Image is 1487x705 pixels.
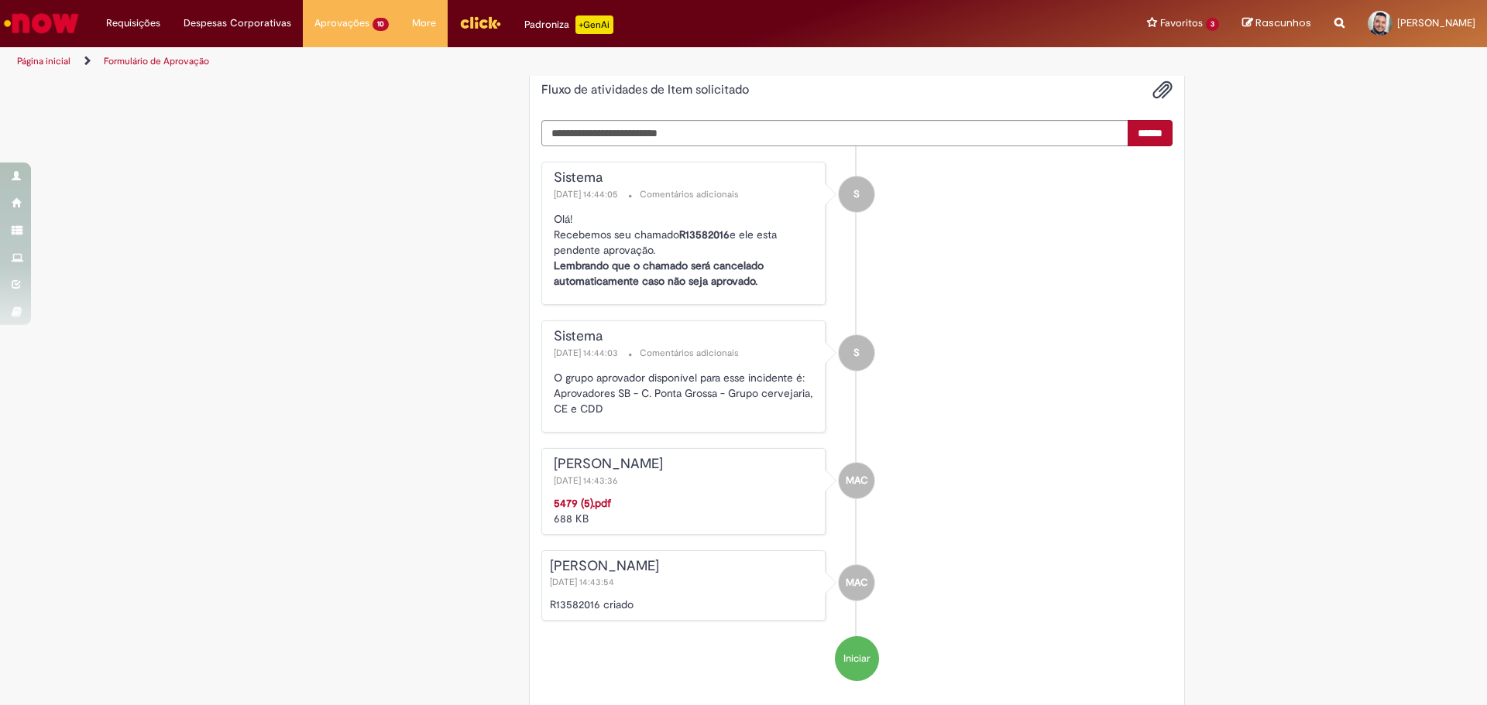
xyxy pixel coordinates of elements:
li: Marcos Alexandre Castro [541,550,1173,621]
div: 688 KB [554,495,818,526]
span: 10 [373,18,389,31]
span: Favoritos [1160,15,1203,31]
p: Olá! Recebemos seu chamado e ele esta pendente aprovação. [554,211,818,289]
a: Página inicial [17,55,70,67]
div: Marcos Alexandre Castro [839,463,874,498]
button: Adicionar anexos [1152,80,1173,100]
img: ServiceNow [2,8,81,39]
a: 5479 (5).pdf [554,496,611,510]
img: click_logo_yellow_360x200.png [459,11,501,34]
div: System [839,335,874,371]
p: R13582016 criado [550,597,818,612]
textarea: Digite sua mensagem aqui... [541,120,1129,146]
div: [PERSON_NAME] [550,559,818,574]
h2: Fluxo de atividades de Item solicitado Histórico de tíquete [541,84,749,98]
small: Comentários adicionais [640,188,739,201]
ul: Trilhas de página [12,47,980,76]
a: Formulário de Aprovação [104,55,209,67]
span: 3 [1206,18,1219,31]
a: Rascunhos [1242,16,1311,31]
div: [PERSON_NAME] [554,457,818,472]
span: More [412,15,436,31]
span: S [853,176,860,213]
span: Despesas Corporativas [184,15,291,31]
div: Sistema [554,329,818,344]
p: O grupo aprovador disponível para esse incidente é: Aprovadores SB - C. Ponta Grossa - Grupo cerv... [554,370,818,416]
ul: Histórico de tíquete [541,146,1173,696]
div: Padroniza [524,15,613,34]
span: [DATE] 14:43:54 [550,576,617,588]
span: Requisições [106,15,160,31]
span: [PERSON_NAME] [1397,16,1475,29]
small: Comentários adicionais [640,347,739,360]
b: Lembrando que o chamado será cancelado automaticamente caso não seja aprovado. [554,258,764,288]
span: [DATE] 14:44:05 [554,188,621,200]
p: +GenAi [575,15,613,34]
div: Sistema [554,170,818,186]
span: S [853,334,860,371]
span: [DATE] 14:44:03 [554,347,621,359]
span: Aprovações [314,15,369,31]
span: MAC [846,462,868,499]
b: R13582016 [679,228,730,241]
div: Marcos Alexandre Castro [839,565,874,601]
div: System [839,176,874,212]
span: [DATE] 14:43:36 [554,474,621,487]
span: Iniciar [843,652,871,666]
span: Rascunhos [1255,15,1311,30]
span: MAC [846,564,868,601]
